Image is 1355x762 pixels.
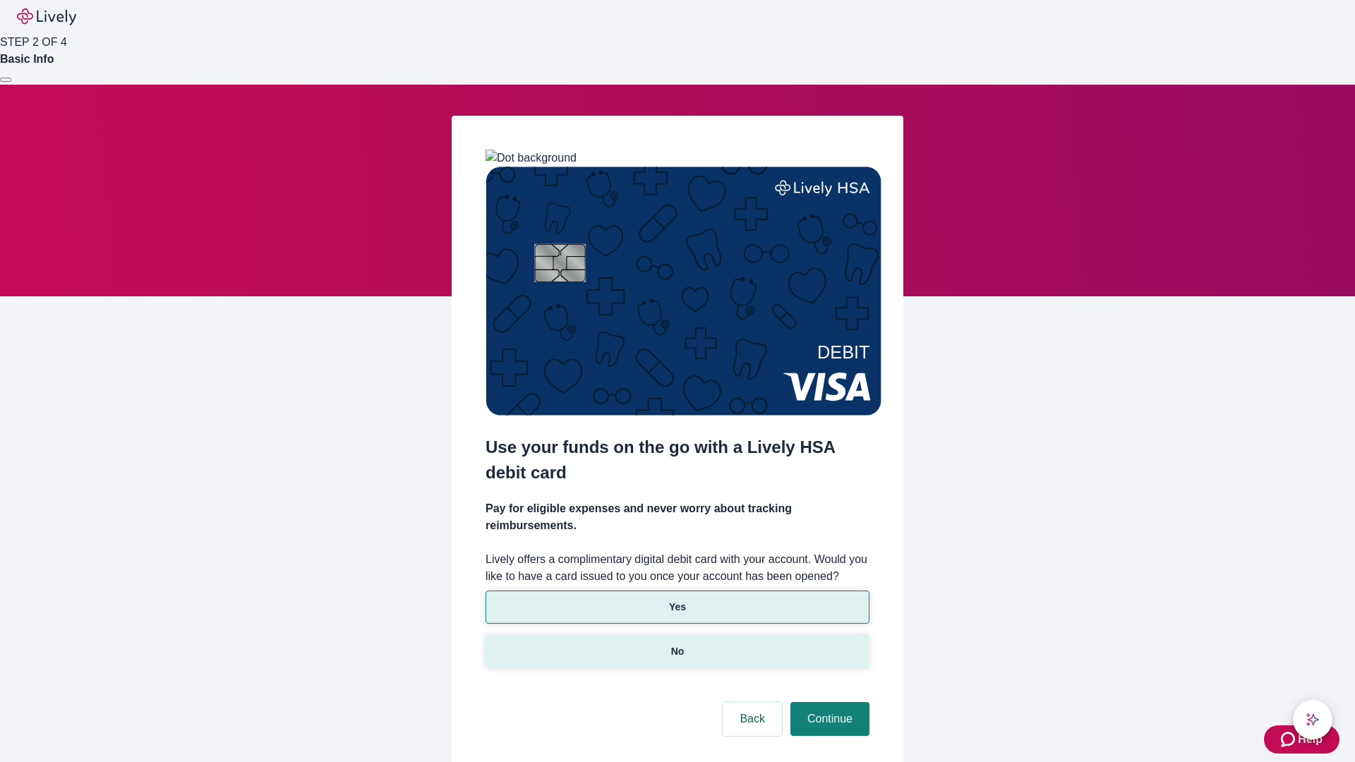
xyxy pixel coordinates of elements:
[790,702,869,736] button: Continue
[1264,725,1339,754] button: Zendesk support iconHelp
[486,167,881,416] img: Debit card
[669,600,686,615] p: Yes
[486,591,869,624] button: Yes
[1298,731,1323,748] span: Help
[671,644,685,659] p: No
[17,8,76,25] img: Lively
[486,635,869,668] button: No
[486,500,869,534] h4: Pay for eligible expenses and never worry about tracking reimbursements.
[486,150,577,167] img: Dot background
[486,551,869,585] label: Lively offers a complimentary digital debit card with your account. Would you like to have a card...
[486,435,869,485] h2: Use your funds on the go with a Lively HSA debit card
[1306,713,1320,727] svg: Lively AI Assistant
[1281,731,1298,748] svg: Zendesk support icon
[1293,700,1332,739] button: chat
[723,702,782,736] button: Back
